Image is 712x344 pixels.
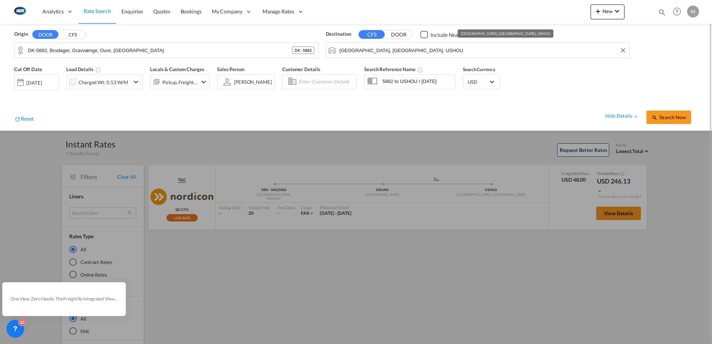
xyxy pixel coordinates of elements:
[66,66,101,72] span: Load Details
[234,79,272,85] div: [PERSON_NAME]
[15,43,318,58] md-input-container: DK-5882, Brudager, Gravvænge, Oure, Vejstrup
[461,29,550,38] div: [GEOGRAPHIC_DATA], [GEOGRAPHIC_DATA], USHOU
[340,45,626,56] input: Search by Port
[233,76,273,87] md-select: Sales Person: Martin Kring
[364,66,423,72] span: Search Reference Name
[594,7,603,16] md-icon: icon-plus 400-fg
[32,30,58,39] button: DOOR
[95,67,101,73] md-icon: Chargeable Weight
[652,114,686,120] span: icon-magnifySearch Now
[605,112,639,120] div: hide detailsicon-chevron-up
[687,6,699,17] div: M
[131,77,140,86] md-icon: icon-chevron-down
[263,8,294,15] span: Manage Rates
[26,79,42,86] div: [DATE]
[153,8,170,15] span: Quotes
[326,43,630,58] md-input-container: Houston, TX, USHOU
[299,76,354,87] input: Enter Customer Details
[181,8,201,15] span: Bookings
[14,31,28,38] span: Origin
[652,115,658,121] md-icon: icon-magnify
[84,8,111,14] span: Rate Search
[671,5,683,18] span: Help
[594,8,622,14] span: New
[617,45,629,56] button: Clear Input
[658,8,666,16] md-icon: icon-magnify
[417,67,423,73] md-icon: Your search will be saved by the below given name
[217,66,244,72] span: Sales Person
[66,74,143,89] div: Charged Wt: 0.53 W/Micon-chevron-down
[212,8,242,15] span: My Company
[150,74,210,89] div: Pickup Freight Origin Origin Customicon-chevron-down
[14,74,59,90] div: [DATE]
[14,115,34,124] div: icon-refreshReset
[14,116,21,122] md-icon: icon-refresh
[430,31,465,39] div: Include Nearby
[60,31,86,39] button: CFS
[21,115,34,122] span: Reset
[379,76,455,87] input: Search Reference Name
[150,66,204,72] span: Locals & Custom Charges
[121,8,143,15] span: Enquiries
[199,77,208,86] md-icon: icon-chevron-down
[591,4,624,19] button: icon-plus 400-fgNewicon-chevron-down
[11,3,28,20] img: 1aa151c0c08011ec8d6f413816f9a227.png
[359,30,385,39] button: CFS
[14,66,42,72] span: Cut Off Date
[646,111,691,124] button: icon-magnifySearch Now
[613,7,622,16] md-icon: icon-chevron-down
[79,77,128,87] div: Charged Wt: 0.53 W/M
[467,76,496,87] md-select: Select Currency: $ USDUnited States Dollar
[42,8,64,15] span: Analytics
[463,67,495,72] span: Search Currency
[420,31,465,38] md-checkbox: Checkbox No Ink
[28,45,292,56] input: Search by Door
[468,79,489,85] span: USD
[658,8,666,19] div: icon-magnify
[282,66,320,72] span: Customer Details
[326,31,351,38] span: Destination
[632,113,639,120] md-icon: icon-chevron-up
[162,77,197,87] div: Pickup Freight Origin Origin Custom
[671,5,687,19] div: Help
[295,48,311,53] span: DK - 5882
[386,31,412,39] button: DOOR
[14,89,20,99] md-datepicker: Select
